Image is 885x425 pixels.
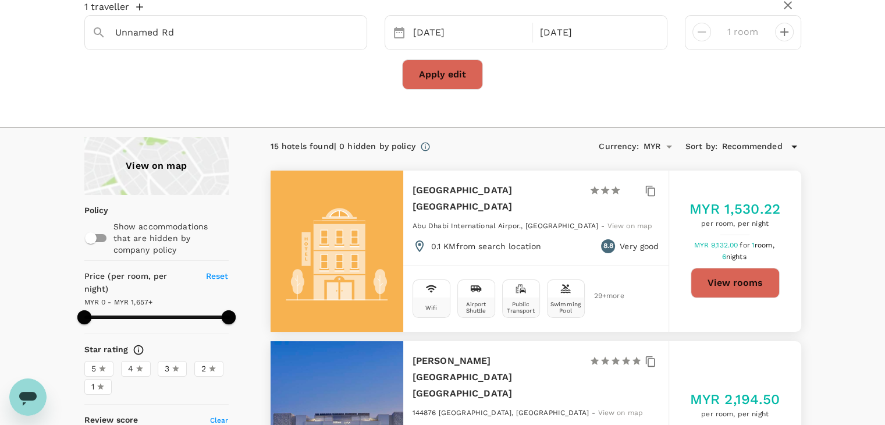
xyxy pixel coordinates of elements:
button: 1 traveller [84,1,143,13]
input: Search cities, hotels, work locations [115,23,327,41]
h6: Star rating [84,343,129,356]
h6: Sort by : [685,140,717,153]
p: Policy [84,204,92,216]
span: MYR 9,132.00 [694,241,740,249]
div: [DATE] [408,22,531,44]
span: for [740,241,751,249]
span: per room, per night [690,409,780,420]
span: 2 [201,363,206,375]
span: MYR 0 - MYR 1,657+ [84,298,153,306]
span: Clear [210,416,229,424]
span: - [601,222,607,230]
span: 4 [128,363,133,375]
button: Apply edit [402,59,483,90]
span: - [592,409,598,417]
button: decrease [775,23,794,41]
span: 29 + more [594,292,612,300]
p: 0.1 KM from search location [431,240,542,252]
h5: MYR 2,194.50 [690,390,780,409]
span: 144876 [GEOGRAPHIC_DATA], [GEOGRAPHIC_DATA] [413,409,589,417]
button: Open [661,139,677,155]
span: View on map [607,222,652,230]
iframe: Button to launch messaging window [9,378,47,416]
div: Swimming Pool [550,301,582,314]
span: 6 [721,253,748,261]
p: Show accommodations that are hidden by company policy [113,221,228,256]
span: per room, per night [689,218,780,230]
a: View on map [598,408,643,417]
span: Reset [206,271,229,281]
span: nights [726,253,747,261]
div: 15 hotels found | 0 hidden by policy [271,140,415,153]
div: Public Transport [505,301,537,314]
button: Open [358,31,361,34]
svg: Star ratings are awarded to properties to represent the quality of services, facilities, and amen... [133,344,144,356]
span: Recommended [722,140,783,153]
a: View on map [84,137,229,195]
span: 1 [91,381,94,393]
div: Airport Shuttle [460,301,492,314]
h5: MYR 1,530.22 [689,200,780,218]
span: room, [755,241,774,249]
h6: Price (per room, per night) [84,270,193,296]
span: Abu Dhabi International Airpor., [GEOGRAPHIC_DATA] [413,222,599,230]
button: View rooms [691,268,780,298]
h6: [PERSON_NAME][GEOGRAPHIC_DATA] [GEOGRAPHIC_DATA] [413,353,580,402]
span: 8.8 [603,240,613,252]
span: 5 [91,363,96,375]
p: Very good [620,240,659,252]
div: Wifi [425,304,438,311]
div: [DATE] [535,22,657,44]
span: 1 [752,241,776,249]
span: View on map [598,409,643,417]
a: View on map [607,221,652,230]
h6: [GEOGRAPHIC_DATA] [GEOGRAPHIC_DATA] [413,182,580,215]
input: Add rooms [720,23,766,41]
h6: Currency : [599,140,638,153]
span: 3 [165,363,169,375]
